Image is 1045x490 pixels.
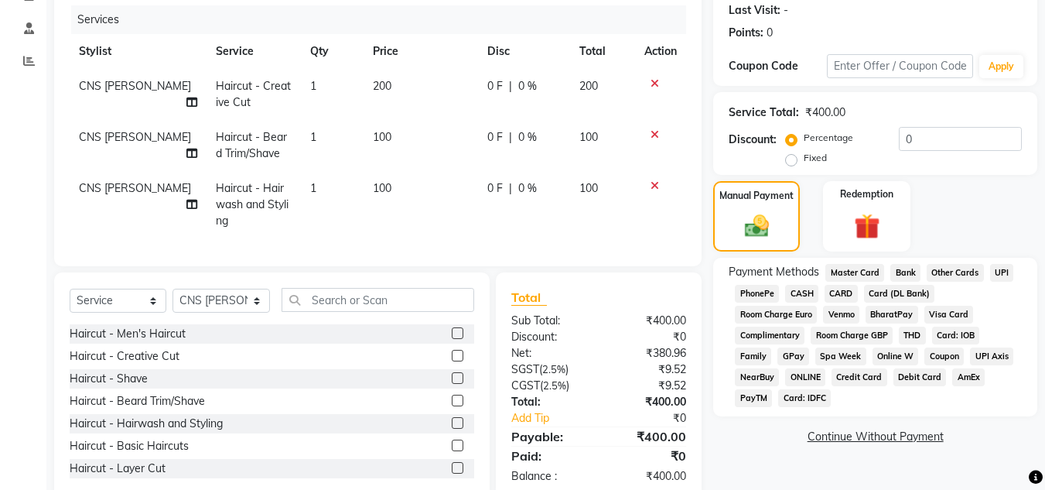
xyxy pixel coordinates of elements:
[70,416,223,432] div: Haircut - Hairwash and Styling
[70,393,205,409] div: Haircut - Beard Trim/Shave
[518,129,537,146] span: 0 %
[735,348,771,365] span: Family
[599,378,698,394] div: ₹9.52
[832,368,887,386] span: Credit Card
[310,181,316,195] span: 1
[823,306,859,324] span: Venmo
[310,79,316,93] span: 1
[729,58,826,74] div: Coupon Code
[924,306,974,324] span: Visa Card
[729,25,763,41] div: Points:
[990,264,1014,282] span: UPI
[310,130,316,144] span: 1
[70,438,189,454] div: Haircut - Basic Haircuts
[932,327,980,344] span: Card: IOB
[511,362,539,376] span: SGST
[729,105,799,121] div: Service Total:
[579,130,598,144] span: 100
[70,326,186,342] div: Haircut - Men's Haircut
[301,34,364,69] th: Qty
[827,54,973,78] input: Enter Offer / Coupon Code
[487,129,503,146] span: 0 F
[500,410,615,427] a: Add Tip
[846,211,888,242] img: _gift.svg
[785,368,825,386] span: ONLINE
[825,264,884,282] span: Master Card
[518,78,537,94] span: 0 %
[599,447,698,465] div: ₹0
[970,348,1013,365] span: UPI Axis
[616,410,698,427] div: ₹0
[509,78,512,94] span: |
[716,429,1034,445] a: Continue Without Payment
[804,131,853,145] label: Percentage
[811,327,893,344] span: Room Charge GBP
[216,130,287,160] span: Haircut - Beard Trim/Shave
[500,447,599,465] div: Paid:
[373,181,391,195] span: 100
[570,34,636,69] th: Total
[70,461,166,477] div: Haircut - Layer Cut
[71,5,698,34] div: Services
[500,329,599,345] div: Discount:
[719,189,794,203] label: Manual Payment
[927,264,984,282] span: Other Cards
[509,180,512,197] span: |
[500,378,599,394] div: ( )
[805,105,845,121] div: ₹400.00
[70,348,179,365] div: Haircut - Creative Cut
[599,362,698,378] div: ₹9.52
[735,368,779,386] span: NearBuy
[952,368,985,386] span: AmEx
[599,313,698,329] div: ₹400.00
[509,129,512,146] span: |
[635,34,686,69] th: Action
[840,187,893,201] label: Redemption
[979,55,1023,78] button: Apply
[364,34,478,69] th: Price
[373,130,391,144] span: 100
[216,181,289,228] span: Haircut - Hairwash and Styling
[777,348,809,365] span: GPay
[737,212,777,240] img: _cash.svg
[864,285,935,303] span: Card (DL Bank)
[70,371,148,387] div: Haircut - Shave
[500,345,599,362] div: Net:
[79,79,191,93] span: CNS [PERSON_NAME]
[599,329,698,345] div: ₹0
[599,468,698,485] div: ₹400.00
[924,348,964,365] span: Coupon
[500,362,599,378] div: ( )
[785,285,818,303] span: CASH
[207,34,301,69] th: Service
[79,181,191,195] span: CNS [PERSON_NAME]
[729,132,777,148] div: Discount:
[487,180,503,197] span: 0 F
[511,290,547,306] span: Total
[767,25,773,41] div: 0
[70,34,207,69] th: Stylist
[500,313,599,329] div: Sub Total:
[542,363,565,375] span: 2.5%
[815,348,866,365] span: Spa Week
[518,180,537,197] span: 0 %
[778,389,831,407] span: Card: IDFC
[735,327,804,344] span: Complimentary
[500,394,599,410] div: Total:
[282,288,474,312] input: Search or Scan
[579,181,598,195] span: 100
[543,379,566,392] span: 2.5%
[890,264,920,282] span: Bank
[579,79,598,93] span: 200
[866,306,918,324] span: BharatPay
[804,151,827,165] label: Fixed
[729,264,819,280] span: Payment Methods
[735,306,817,324] span: Room Charge Euro
[873,348,919,365] span: Online W
[899,327,926,344] span: THD
[487,78,503,94] span: 0 F
[599,345,698,362] div: ₹380.96
[511,379,540,392] span: CGST
[216,79,291,109] span: Haircut - Creative Cut
[373,79,391,93] span: 200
